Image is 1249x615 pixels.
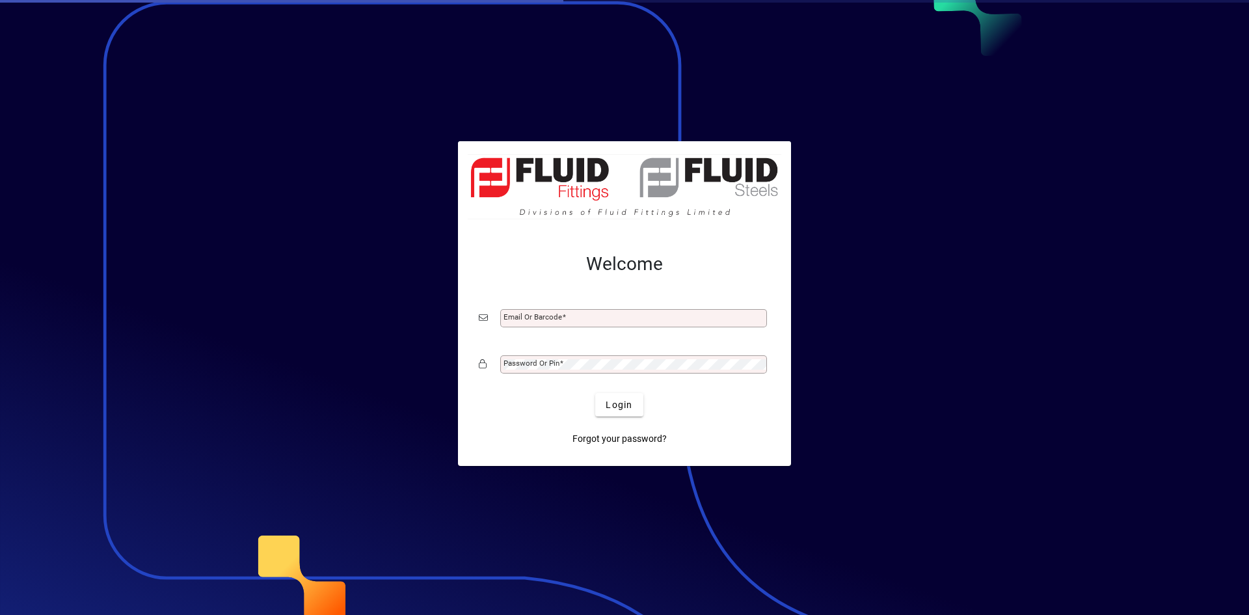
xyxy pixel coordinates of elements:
span: Login [606,398,632,412]
a: Forgot your password? [567,427,672,450]
button: Login [595,393,643,417]
span: Forgot your password? [572,432,667,446]
mat-label: Password or Pin [504,359,559,368]
h2: Welcome [479,253,770,275]
mat-label: Email or Barcode [504,312,562,321]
